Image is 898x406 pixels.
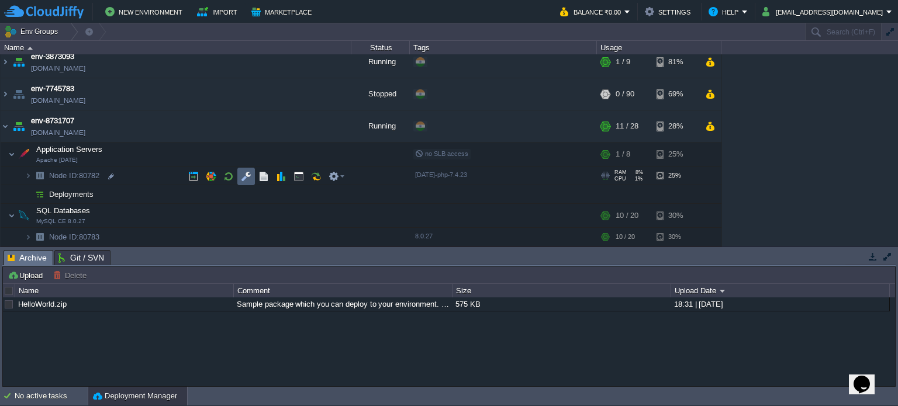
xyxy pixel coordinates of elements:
[657,80,695,112] div: 69%
[616,80,634,112] div: 0 / 90
[657,48,695,79] div: 81%
[53,270,90,280] button: Delete
[15,387,88,405] div: No active tasks
[18,300,67,308] a: HelloWorld.zip
[35,207,92,217] span: SQL Databases
[25,187,32,205] img: AMDAwAAAACH5BAEAAAAALAAAAAABAAEAAAICRAEAOw==
[105,5,186,19] button: New Environment
[25,168,32,186] img: AMDAwAAAACH5BAEAAAAALAAAAAABAAEAAAICRAEAOw==
[352,41,409,54] div: Status
[614,171,627,177] span: RAM
[415,173,467,180] span: [DATE]-php-7.4.23
[657,230,695,248] div: 30%
[32,230,48,248] img: AMDAwAAAACH5BAEAAAAALAAAAAABAAEAAAICRAEAOw==
[27,47,33,50] img: AMDAwAAAACH5BAEAAAAALAAAAAABAAEAAAICRAEAOw==
[32,187,48,205] img: AMDAwAAAACH5BAEAAAAALAAAAAABAAEAAAICRAEAOw==
[16,144,32,168] img: AMDAwAAAACH5BAEAAAAALAAAAAABAAEAAAICRAEAOw==
[614,178,626,183] span: CPU
[616,112,638,144] div: 11 / 28
[35,146,104,156] span: Application Servers
[11,48,27,79] img: AMDAwAAAACH5BAEAAAAALAAAAAABAAEAAAICRAEAOw==
[1,41,351,54] div: Name
[48,191,95,201] a: Deployments
[31,129,85,140] a: [DOMAIN_NAME]
[672,284,889,297] div: Upload Date
[8,270,46,280] button: Upload
[48,172,101,182] a: Node ID:80782
[48,234,101,244] span: 80783
[197,5,241,19] button: Import
[616,48,630,79] div: 1 / 9
[16,284,233,297] div: Name
[48,234,101,244] a: Node ID:80783
[4,5,84,19] img: CloudJiffy
[671,297,889,311] div: 18:31 | [DATE]
[616,206,638,229] div: 10 / 20
[351,48,410,79] div: Running
[597,41,721,54] div: Usage
[234,297,451,311] div: Sample package which you can deploy to your environment. Feel free to delete and upload a package...
[631,171,643,177] span: 8%
[616,230,635,248] div: 10 / 20
[31,53,74,64] a: env-3873093
[251,5,315,19] button: Marketplace
[8,251,47,265] span: Archive
[645,5,694,19] button: Settings
[32,168,48,186] img: AMDAwAAAACH5BAEAAAAALAAAAAABAAEAAAICRAEAOw==
[415,152,468,159] span: no SLB access
[351,80,410,112] div: Stopped
[8,144,15,168] img: AMDAwAAAACH5BAEAAAAALAAAAAABAAEAAAICRAEAOw==
[49,173,79,182] span: Node ID:
[657,168,695,186] div: 25%
[631,178,643,183] span: 1%
[1,112,10,144] img: AMDAwAAAACH5BAEAAAAALAAAAAABAAEAAAICRAEAOw==
[453,297,670,311] div: 575 KB
[234,284,452,297] div: Comment
[560,5,624,19] button: Balance ₹0.00
[762,5,886,19] button: [EMAIL_ADDRESS][DOMAIN_NAME]
[410,41,596,54] div: Tags
[4,23,62,40] button: Env Groups
[31,64,85,76] a: [DOMAIN_NAME]
[8,206,15,229] img: AMDAwAAAACH5BAEAAAAALAAAAAABAAEAAAICRAEAOw==
[657,206,695,229] div: 30%
[16,206,32,229] img: AMDAwAAAACH5BAEAAAAALAAAAAABAAEAAAICRAEAOw==
[48,172,101,182] span: 80782
[11,80,27,112] img: AMDAwAAAACH5BAEAAAAALAAAAAABAAEAAAICRAEAOw==
[453,284,671,297] div: Size
[25,230,32,248] img: AMDAwAAAACH5BAEAAAAALAAAAAABAAEAAAICRAEAOw==
[93,390,177,402] button: Deployment Manager
[657,144,695,168] div: 25%
[709,5,742,19] button: Help
[415,234,433,241] span: 8.0.27
[1,48,10,79] img: AMDAwAAAACH5BAEAAAAALAAAAAABAAEAAAICRAEAOw==
[31,96,85,108] a: [DOMAIN_NAME]
[11,112,27,144] img: AMDAwAAAACH5BAEAAAAALAAAAAABAAEAAAICRAEAOw==
[36,158,78,165] span: Apache [DATE]
[849,359,886,394] iframe: chat widget
[36,220,85,227] span: MySQL CE 8.0.27
[616,144,630,168] div: 1 / 8
[35,208,92,217] a: SQL DatabasesMySQL CE 8.0.27
[35,147,104,155] a: Application ServersApache [DATE]
[657,112,695,144] div: 28%
[49,234,79,243] span: Node ID:
[1,80,10,112] img: AMDAwAAAACH5BAEAAAAALAAAAAABAAEAAAICRAEAOw==
[31,117,74,129] a: env-8731707
[58,251,104,265] span: Git / SVN
[31,85,74,96] a: env-7745783
[351,112,410,144] div: Running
